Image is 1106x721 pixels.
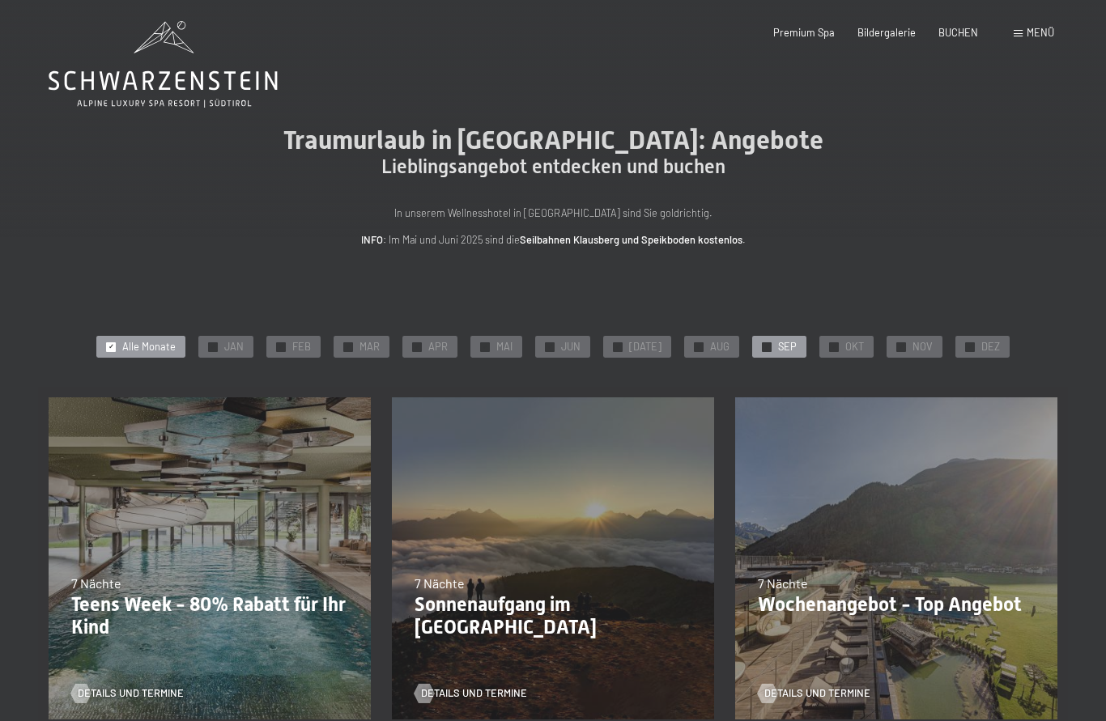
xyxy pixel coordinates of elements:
span: Details und Termine [764,686,870,701]
a: Details und Termine [415,686,527,701]
span: Details und Termine [421,686,527,701]
p: Wochenangebot - Top Angebot [758,593,1035,617]
p: Sonnenaufgang im [GEOGRAPHIC_DATA] [415,593,691,640]
span: Menü [1027,26,1054,39]
a: Details und Termine [71,686,184,701]
span: ✓ [615,342,621,351]
span: ✓ [968,342,973,351]
span: ✓ [547,342,553,351]
span: ✓ [899,342,904,351]
span: ✓ [346,342,351,351]
span: Lieblingsangebot entdecken und buchen [381,155,725,178]
span: Traumurlaub in [GEOGRAPHIC_DATA]: Angebote [283,125,823,155]
p: Teens Week - 80% Rabatt für Ihr Kind [71,593,348,640]
span: OKT [845,340,864,354]
span: JAN [224,340,244,354]
strong: INFO [361,233,383,246]
span: Details und Termine [78,686,184,701]
span: ✓ [764,342,770,351]
span: ✓ [108,342,114,351]
strong: Seilbahnen Klausberg und Speikboden kostenlos [520,233,742,246]
span: APR [428,340,448,354]
span: 7 Nächte [758,575,808,591]
span: MAI [496,340,513,354]
a: Premium Spa [773,26,835,39]
span: ✓ [696,342,702,351]
span: ✓ [211,342,216,351]
span: AUG [710,340,730,354]
span: FEB [292,340,311,354]
p: : Im Mai und Juni 2025 sind die . [229,231,877,248]
span: NOV [912,340,933,354]
span: 7 Nächte [71,575,121,591]
a: Details und Termine [758,686,870,701]
span: Alle Monate [122,340,176,354]
span: JUN [561,340,581,354]
span: ✓ [415,342,420,351]
span: ✓ [279,342,284,351]
span: ✓ [483,342,488,351]
span: MAR [359,340,380,354]
span: SEP [778,340,797,354]
span: DEZ [981,340,1000,354]
span: [DATE] [629,340,661,354]
span: 7 Nächte [415,575,465,591]
a: BUCHEN [938,26,978,39]
p: In unserem Wellnesshotel in [GEOGRAPHIC_DATA] sind Sie goldrichtig. [229,205,877,221]
span: ✓ [832,342,837,351]
a: Bildergalerie [857,26,916,39]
